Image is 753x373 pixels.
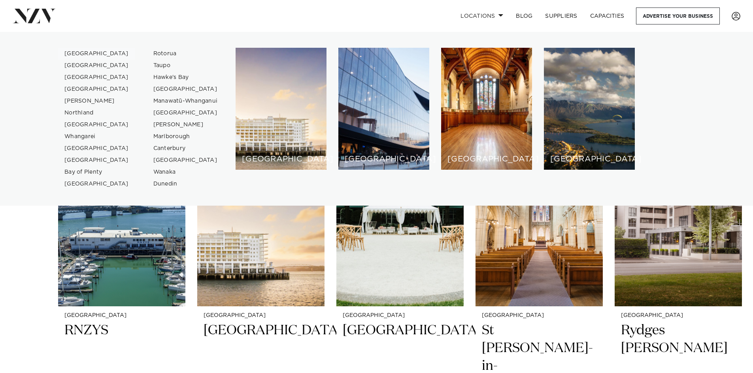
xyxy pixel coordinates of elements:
[147,131,224,142] a: Marlborough
[454,7,510,24] a: Locations
[147,142,224,154] a: Canterbury
[147,154,224,166] a: [GEOGRAPHIC_DATA]
[64,313,179,319] small: [GEOGRAPHIC_DATA]
[58,166,135,178] a: Bay of Plenty
[147,119,224,131] a: [PERSON_NAME]
[544,48,635,170] a: Queenstown venues [GEOGRAPHIC_DATA]
[147,71,224,83] a: Hawke's Bay
[58,131,135,142] a: Whangarei
[147,60,224,71] a: Taupo
[58,154,135,166] a: [GEOGRAPHIC_DATA]
[584,7,631,24] a: Capacities
[510,7,539,24] a: BLOG
[441,48,532,170] a: Christchurch venues [GEOGRAPHIC_DATA]
[482,313,596,319] small: [GEOGRAPHIC_DATA]
[147,166,224,178] a: Wanaka
[147,83,224,95] a: [GEOGRAPHIC_DATA]
[147,178,224,190] a: Dunedin
[550,155,628,163] h6: [GEOGRAPHIC_DATA]
[343,313,457,319] small: [GEOGRAPHIC_DATA]
[236,48,326,170] a: Auckland venues [GEOGRAPHIC_DATA]
[447,155,526,163] h6: [GEOGRAPHIC_DATA]
[58,142,135,154] a: [GEOGRAPHIC_DATA]
[242,155,320,163] h6: [GEOGRAPHIC_DATA]
[147,95,224,107] a: Manawatū-Whanganui
[58,48,135,60] a: [GEOGRAPHIC_DATA]
[58,119,135,131] a: [GEOGRAPHIC_DATA]
[539,7,583,24] a: SUPPLIERS
[13,9,56,23] img: nzv-logo.png
[58,71,135,83] a: [GEOGRAPHIC_DATA]
[636,7,720,24] a: Advertise your business
[621,313,736,319] small: [GEOGRAPHIC_DATA]
[58,60,135,71] a: [GEOGRAPHIC_DATA]
[58,178,135,190] a: [GEOGRAPHIC_DATA]
[204,313,318,319] small: [GEOGRAPHIC_DATA]
[147,48,224,60] a: Rotorua
[147,107,224,119] a: [GEOGRAPHIC_DATA]
[345,155,423,163] h6: [GEOGRAPHIC_DATA]
[58,107,135,119] a: Northland
[58,95,135,107] a: [PERSON_NAME]
[338,48,429,170] a: Wellington venues [GEOGRAPHIC_DATA]
[58,83,135,95] a: [GEOGRAPHIC_DATA]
